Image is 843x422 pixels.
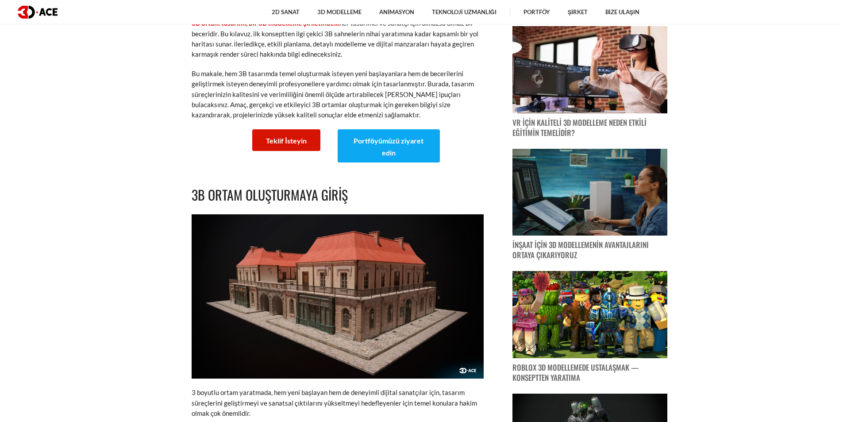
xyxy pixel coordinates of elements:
[512,239,649,260] font: İnşaat İçin 3D Modellemenin Avantajlarını Ortaya Çıkarıyoruz
[192,30,478,58] font: . Bu kılavuz, ilk konseptten ilgi çekici 3B sahnelerin nihai yaratımına kadar kapsamlı bir yol ha...
[192,214,484,379] img: 3 boyutlu ev modeli
[512,362,639,383] font: Roblox 3D Modellemede Ustalaşmak — Konseptten Yaratıma
[512,271,667,383] a: blog yazısı görseli Roblox 3D Modellemede Ustalaşmak — Konseptten Yaratıma
[18,6,58,19] img: koyu logo
[338,129,440,163] a: Portföyümüzü ziyaret edin
[512,149,667,236] img: blog yazısı görseli
[192,388,477,417] font: 3 boyutlu ortam yaratmada, hem yeni başlayan hem de deneyimli dijital sanatçılar için, tasarım sü...
[317,8,362,15] font: 3D Modelleme
[252,129,320,151] a: Teklif İsteyin
[512,117,647,138] font: VR için Kaliteli 3D Modelleme Neden Etkili Eğitimin Temelidir?
[272,8,300,15] font: 2D Sanat
[568,8,588,15] font: Şirket
[512,26,667,113] img: blog yazısı görseli
[192,70,474,119] font: Bu makale, hem 3B tasarımda temel oluşturmak isteyen yeni başlayanlara hem de becerilerini gelişt...
[512,271,667,358] img: blog yazısı görseli
[512,26,667,138] a: blog yazısı görseli VR için Kaliteli 3D Modelleme Neden Etkili Eğitimin Temelidir?
[354,136,423,157] font: Portföyümüzü ziyaret edin
[379,8,414,15] font: Animasyon
[432,8,497,15] font: Teknoloji Uzmanlığı
[605,8,639,15] font: Bize Ulaşın
[524,8,550,15] font: Portföy
[192,19,473,37] font: her tasarımcı ve sanatçı için olmazsa olmaz bir beceridir
[192,185,348,205] font: 3B Ortam Oluşturmaya Giriş
[266,136,306,145] font: Teklif İsteyin
[512,149,667,261] a: blog yazısı görseli İnşaat İçin 3D Modellemenin Avantajlarını Ortaya Çıkarıyoruz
